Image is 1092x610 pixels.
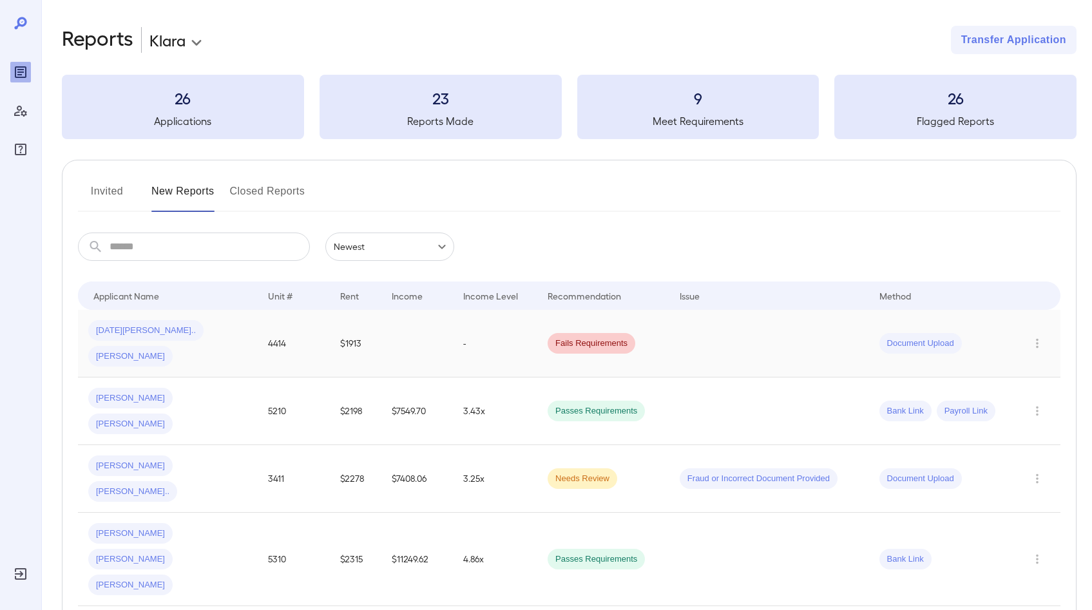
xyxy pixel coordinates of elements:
span: [PERSON_NAME] [88,418,173,430]
span: Document Upload [879,473,962,485]
span: [PERSON_NAME].. [88,486,177,498]
td: - [453,310,537,377]
span: [PERSON_NAME] [88,392,173,405]
div: Income [392,288,423,303]
td: 5310 [258,513,330,606]
h3: 26 [834,88,1077,108]
td: $7408.06 [381,445,454,513]
div: Log Out [10,564,31,584]
span: Document Upload [879,338,962,350]
div: Method [879,288,911,303]
span: [PERSON_NAME] [88,528,173,540]
span: Needs Review [548,473,617,485]
div: Applicant Name [93,288,159,303]
span: Fails Requirements [548,338,635,350]
button: New Reports [151,181,215,212]
span: Fraud or Incorrect Document Provided [680,473,838,485]
button: Invited [78,181,136,212]
td: $1913 [330,310,381,377]
td: 3.25x [453,445,537,513]
span: [PERSON_NAME] [88,350,173,363]
span: [DATE][PERSON_NAME].. [88,325,204,337]
td: 4414 [258,310,330,377]
button: Transfer Application [951,26,1077,54]
div: Issue [680,288,700,303]
span: [PERSON_NAME] [88,553,173,566]
span: [PERSON_NAME] [88,579,173,591]
td: $7549.70 [381,377,454,445]
div: Newest [325,233,454,261]
h3: 9 [577,88,819,108]
h3: 26 [62,88,304,108]
div: FAQ [10,139,31,160]
div: Recommendation [548,288,621,303]
span: Bank Link [879,405,932,417]
span: Payroll Link [937,405,995,417]
td: 4.86x [453,513,537,606]
button: Row Actions [1027,549,1048,569]
td: 3.43x [453,377,537,445]
button: Row Actions [1027,468,1048,489]
button: Row Actions [1027,401,1048,421]
div: Income Level [463,288,518,303]
h5: Applications [62,113,304,129]
span: [PERSON_NAME] [88,460,173,472]
span: Passes Requirements [548,553,645,566]
div: Manage Users [10,100,31,121]
td: $2315 [330,513,381,606]
span: Passes Requirements [548,405,645,417]
td: $2278 [330,445,381,513]
h5: Flagged Reports [834,113,1077,129]
button: Closed Reports [230,181,305,212]
td: 3411 [258,445,330,513]
h3: 23 [320,88,562,108]
div: Unit # [268,288,292,303]
h5: Meet Requirements [577,113,819,129]
div: Reports [10,62,31,82]
button: Row Actions [1027,333,1048,354]
td: $2198 [330,377,381,445]
h5: Reports Made [320,113,562,129]
span: Bank Link [879,553,932,566]
div: Rent [340,288,361,303]
summary: 26Applications23Reports Made9Meet Requirements26Flagged Reports [62,75,1077,139]
p: Klara [149,30,186,50]
td: $11249.62 [381,513,454,606]
td: 5210 [258,377,330,445]
h2: Reports [62,26,133,54]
